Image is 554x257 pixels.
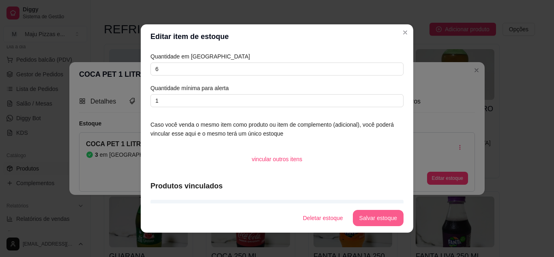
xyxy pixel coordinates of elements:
button: vincular outros itens [245,151,309,167]
button: Salvar estoque [353,210,404,226]
article: Produtos vinculados [150,180,404,192]
article: Quantidade mínima para alerta [150,84,404,93]
article: Caso você venda o mesmo item como produto ou item de complemento (adicional), você poderá vincula... [150,120,404,138]
header: Editar item de estoque [141,24,413,49]
button: Close [399,26,412,39]
article: Quantidade em [GEOGRAPHIC_DATA] [150,52,404,61]
button: Deletar estoque [296,210,350,226]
